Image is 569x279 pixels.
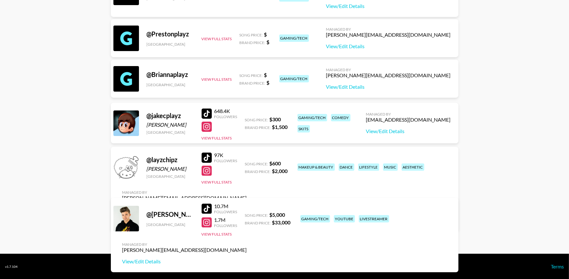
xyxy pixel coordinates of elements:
[147,82,194,87] div: [GEOGRAPHIC_DATA]
[359,215,389,222] div: livestreamer
[245,117,268,122] span: Song Price:
[122,190,247,195] div: Managed By
[214,158,237,163] div: Followers
[240,40,265,45] span: Brand Price:
[147,222,194,227] div: [GEOGRAPHIC_DATA]
[326,84,451,90] a: View/Edit Details
[270,160,281,166] strong: $ 600
[245,169,271,174] span: Brand Price:
[366,117,451,123] div: [EMAIL_ADDRESS][DOMAIN_NAME]
[202,232,232,237] button: View Full Stats
[279,75,309,82] div: gaming/tech
[272,124,288,130] strong: $ 1,500
[326,72,451,79] div: [PERSON_NAME][EMAIL_ADDRESS][DOMAIN_NAME]
[245,213,268,218] span: Song Price:
[270,212,285,218] strong: $ 5,000
[334,215,355,222] div: youtube
[147,122,194,128] div: [PERSON_NAME]
[245,221,271,225] span: Brand Price:
[147,112,194,120] div: @ jakecplayz
[297,125,310,132] div: skits
[147,71,194,79] div: @ Briannaplayz
[5,265,18,269] div: v 1.7.104
[147,130,194,135] div: [GEOGRAPHIC_DATA]
[297,114,327,121] div: gaming/tech
[267,79,270,86] strong: $
[240,33,263,37] span: Song Price:
[272,168,288,174] strong: $ 2,000
[147,156,194,164] div: @ layzchipz
[402,163,424,171] div: aesthetic
[383,163,398,171] div: music
[122,242,247,247] div: Managed By
[214,114,237,119] div: Followers
[245,162,268,166] span: Song Price:
[147,42,194,47] div: [GEOGRAPHIC_DATA]
[245,125,271,130] span: Brand Price:
[270,116,281,122] strong: $ 300
[279,34,309,42] div: gaming/tech
[326,67,451,72] div: Managed By
[331,114,350,121] div: comedy
[202,77,232,82] button: View Full Stats
[202,136,232,140] button: View Full Stats
[214,223,237,228] div: Followers
[272,219,291,225] strong: $ 33,000
[326,27,451,32] div: Managed By
[202,36,232,41] button: View Full Stats
[326,32,451,38] div: [PERSON_NAME][EMAIL_ADDRESS][DOMAIN_NAME]
[214,152,237,158] div: 97K
[202,180,232,185] button: View Full Stats
[214,209,237,214] div: Followers
[326,3,451,9] a: View/Edit Details
[147,166,194,172] div: [PERSON_NAME]
[147,174,194,179] div: [GEOGRAPHIC_DATA]
[147,30,194,38] div: @ Prestonplayz
[339,163,354,171] div: dance
[358,163,379,171] div: lifestyle
[240,73,263,78] span: Song Price:
[122,195,247,201] div: [PERSON_NAME][EMAIL_ADDRESS][DOMAIN_NAME]
[366,112,451,117] div: Managed By
[214,203,237,209] div: 10.7M
[297,163,335,171] div: makeup & beauty
[551,263,564,269] a: Terms
[366,128,451,134] a: View/Edit Details
[147,210,194,218] div: @ [PERSON_NAME]
[300,215,330,222] div: gaming/tech
[240,81,265,86] span: Brand Price:
[264,31,267,37] strong: $
[267,39,270,45] strong: $
[214,217,237,223] div: 1.7M
[122,258,247,265] a: View/Edit Details
[122,247,247,253] div: [PERSON_NAME][EMAIL_ADDRESS][DOMAIN_NAME]
[326,43,451,49] a: View/Edit Details
[214,108,237,114] div: 648.4K
[264,72,267,78] strong: $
